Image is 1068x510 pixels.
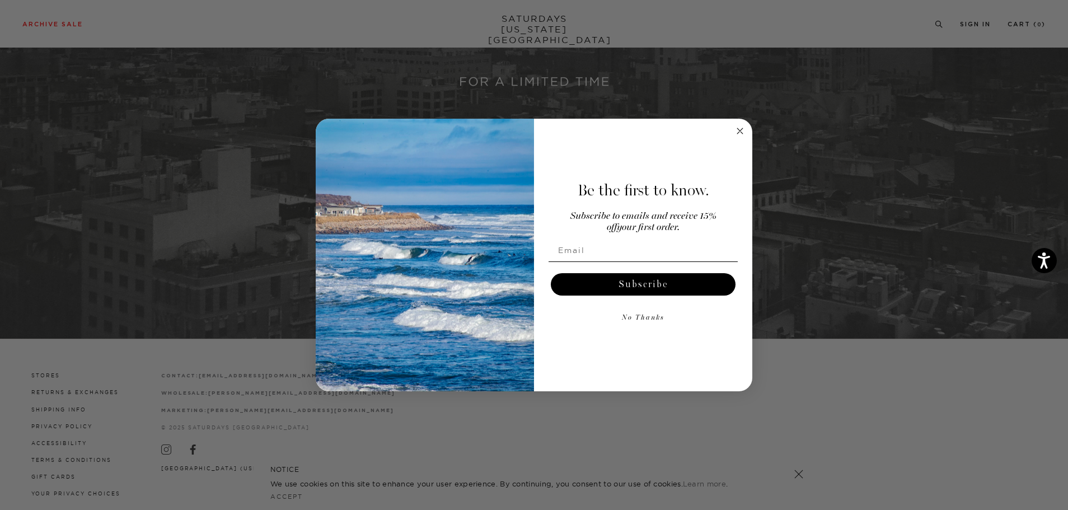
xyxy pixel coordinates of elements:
[617,223,680,232] span: your first order.
[570,212,716,221] span: Subscribe to emails and receive 15%
[316,119,534,392] img: 125c788d-000d-4f3e-b05a-1b92b2a23ec9.jpeg
[733,124,747,138] button: Close dialog
[549,239,738,261] input: Email
[549,307,738,329] button: No Thanks
[607,223,617,232] span: off
[549,261,738,262] img: underline
[578,181,709,200] span: Be the first to know.
[551,273,736,296] button: Subscribe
